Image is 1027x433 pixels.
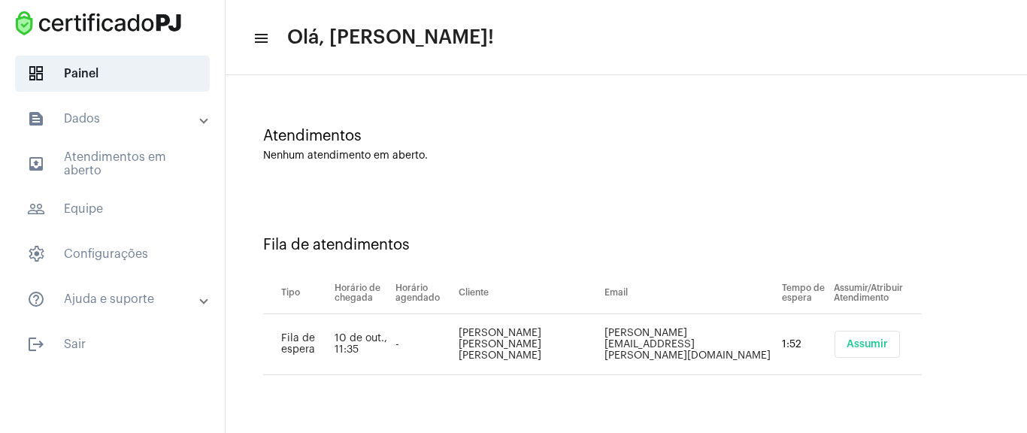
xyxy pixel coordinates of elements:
[27,110,201,128] mat-panel-title: Dados
[263,150,989,162] div: Nenhum atendimento em aberto.
[263,314,331,375] td: Fila de espera
[9,281,225,317] mat-expansion-panel-header: sidenav iconAjuda e suporte
[253,29,268,47] mat-icon: sidenav icon
[263,128,989,144] div: Atendimentos
[15,191,210,227] span: Equipe
[27,245,45,263] span: sidenav icon
[392,272,455,314] th: Horário agendado
[778,314,830,375] td: 1:52
[331,272,392,314] th: Horário de chegada
[15,236,210,272] span: Configurações
[392,314,455,375] td: -
[601,272,779,314] th: Email
[263,237,989,253] div: Fila de atendimentos
[15,326,210,362] span: Sair
[834,331,922,358] mat-chip-list: selection
[331,314,392,375] td: 10 de out., 11:35
[847,339,888,350] span: Assumir
[27,155,45,173] mat-icon: sidenav icon
[27,290,201,308] mat-panel-title: Ajuda e suporte
[27,200,45,218] mat-icon: sidenav icon
[455,314,600,375] td: [PERSON_NAME] [PERSON_NAME] [PERSON_NAME]
[601,314,779,375] td: [PERSON_NAME][EMAIL_ADDRESS][PERSON_NAME][DOMAIN_NAME]
[27,110,45,128] mat-icon: sidenav icon
[830,272,922,314] th: Assumir/Atribuir Atendimento
[12,8,185,39] img: fba4626d-73b5-6c3e-879c-9397d3eee438.png
[778,272,830,314] th: Tempo de espera
[27,65,45,83] span: sidenav icon
[455,272,600,314] th: Cliente
[9,101,225,137] mat-expansion-panel-header: sidenav iconDados
[27,335,45,353] mat-icon: sidenav icon
[15,56,210,92] span: Painel
[263,272,331,314] th: Tipo
[287,26,494,50] span: Olá, [PERSON_NAME]!
[15,146,210,182] span: Atendimentos em aberto
[835,331,900,358] button: Assumir
[27,290,45,308] mat-icon: sidenav icon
